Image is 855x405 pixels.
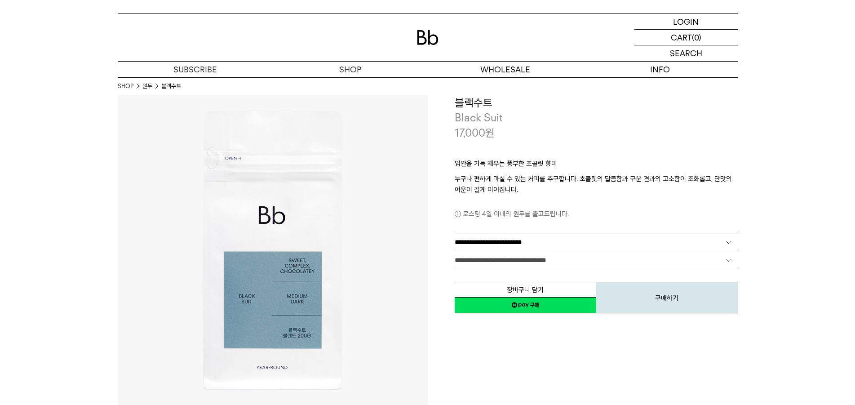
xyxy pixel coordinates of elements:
li: 블랙수트 [161,82,181,91]
p: 17,000 [455,125,495,141]
a: 새창 [455,297,596,313]
button: 구매하기 [596,282,738,313]
p: (0) [692,30,701,45]
p: INFO [583,62,738,77]
p: 누구나 편하게 마실 수 있는 커피를 추구합니다. 초콜릿의 달콤함과 구운 견과의 고소함이 조화롭고, 단맛의 여운이 길게 이어집니다. [455,174,738,195]
span: 원 [485,126,495,139]
a: CART (0) [634,30,738,45]
p: SEARCH [670,45,702,61]
img: 로고 [417,30,439,45]
a: SUBSCRIBE [118,62,273,77]
p: LOGIN [673,14,699,29]
a: LOGIN [634,14,738,30]
p: WHOLESALE [428,62,583,77]
p: CART [671,30,692,45]
p: Black Suit [455,110,738,125]
a: SHOP [273,62,428,77]
a: 원두 [142,82,152,91]
p: 로스팅 4일 이내의 원두를 출고드립니다. [455,209,738,219]
h3: 블랙수트 [455,95,738,111]
a: SHOP [118,82,133,91]
button: 장바구니 담기 [455,282,596,298]
p: 입안을 가득 채우는 풍부한 초콜릿 향미 [455,158,738,174]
